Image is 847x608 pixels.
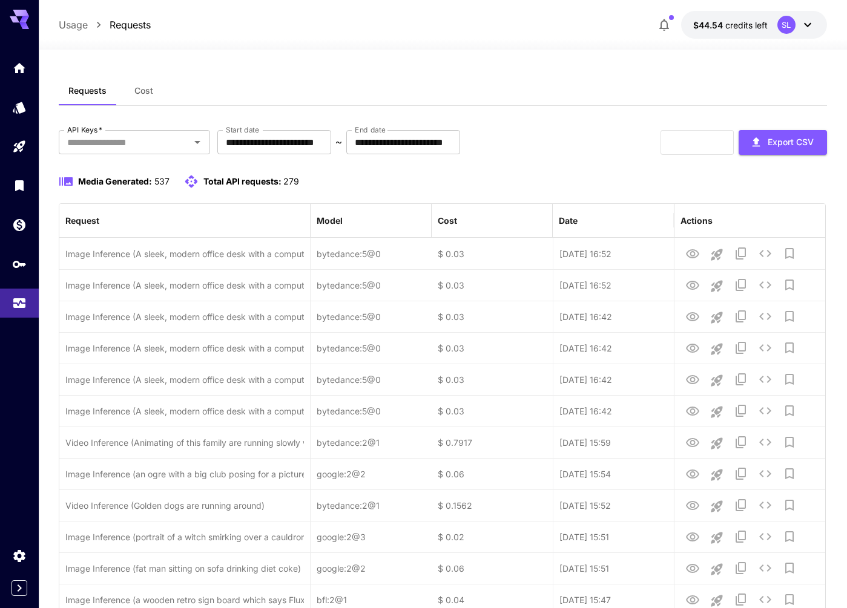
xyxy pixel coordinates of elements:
[67,125,102,135] label: API Keys
[438,215,457,226] div: Cost
[12,139,27,154] div: Playground
[78,176,152,186] span: Media Generated:
[739,130,827,155] button: Export CSV
[777,16,796,34] div: SL
[12,217,27,232] div: Wallet
[12,257,27,272] div: API Keys
[203,176,282,186] span: Total API requests:
[355,125,385,135] label: End date
[681,215,713,226] div: Actions
[189,134,206,151] button: Open
[226,125,259,135] label: Start date
[12,580,27,596] button: Expand sidebar
[110,18,151,32] a: Requests
[725,20,768,30] span: credits left
[559,215,578,226] div: Date
[12,548,27,563] div: Settings
[65,215,99,226] div: Request
[134,85,153,96] span: Cost
[693,20,725,30] span: $44.54
[59,18,151,32] nav: breadcrumb
[283,176,299,186] span: 279
[693,19,768,31] div: $44.53624
[681,11,827,39] button: $44.53624SL
[317,215,343,226] div: Model
[12,100,27,115] div: Models
[59,18,88,32] a: Usage
[12,60,27,76] div: Home
[68,85,107,96] span: Requests
[335,135,342,149] p: ~
[12,178,27,193] div: Library
[12,296,27,311] div: Usage
[154,176,170,186] span: 537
